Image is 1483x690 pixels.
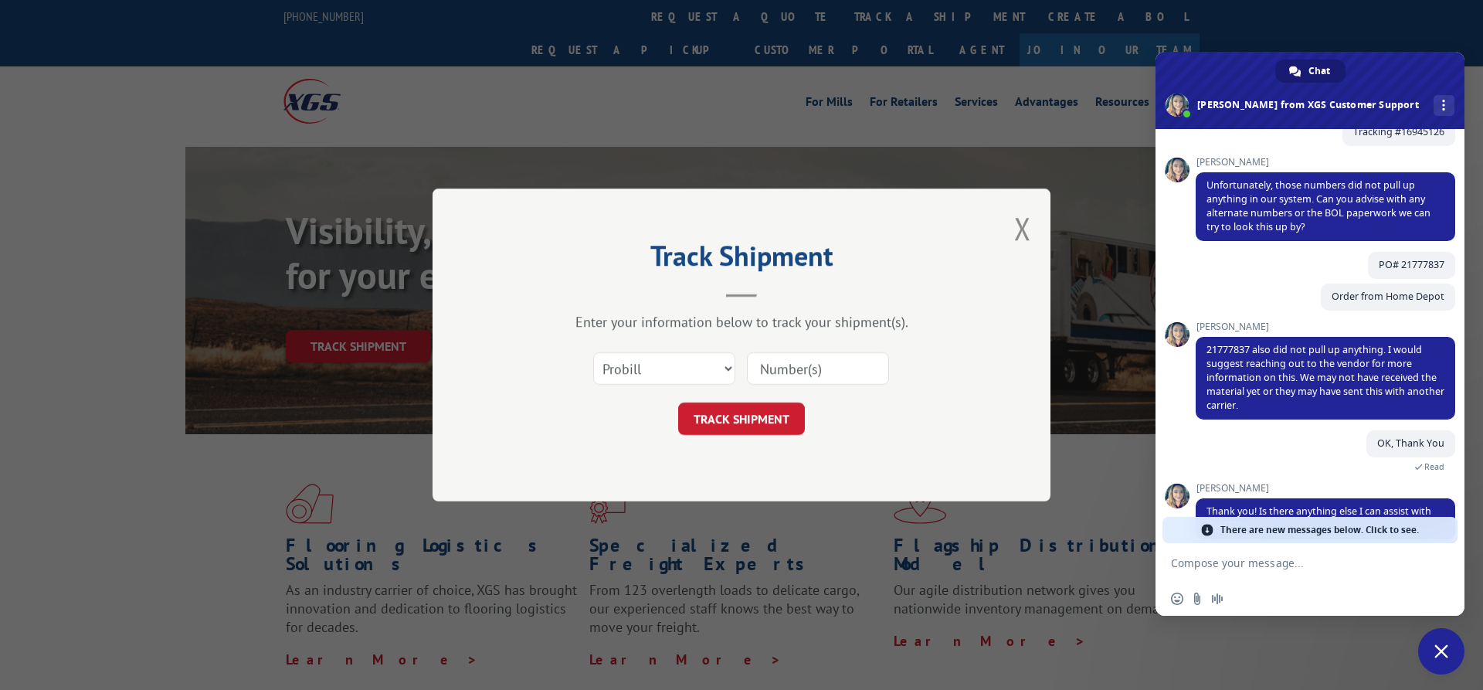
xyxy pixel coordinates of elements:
[1353,125,1444,138] span: Tracking #16945126
[1206,343,1444,412] span: 21777837 also did not pull up anything. I would suggest reaching out to the vendor for more infor...
[1424,461,1444,472] span: Read
[1206,178,1430,233] span: Unfortunately, those numbers did not pull up anything in our system. Can you advise with any alte...
[1211,593,1223,605] span: Audio message
[747,352,889,385] input: Number(s)
[510,245,973,274] h2: Track Shipment
[1171,593,1183,605] span: Insert an emoji
[1191,593,1203,605] span: Send a file
[510,313,973,331] div: Enter your information below to track your shipment(s).
[678,403,805,435] button: TRACK SHIPMENT
[1377,437,1444,450] span: OK, Thank You
[1308,59,1330,83] span: Chat
[1220,517,1419,543] span: There are new messages below. Click to see.
[1275,59,1346,83] div: Chat
[1014,208,1031,249] button: Close modal
[1379,258,1444,271] span: PO# 21777837
[1434,95,1454,116] div: More channels
[1196,157,1455,168] span: [PERSON_NAME]
[1171,556,1415,570] textarea: Compose your message...
[1196,321,1455,332] span: [PERSON_NAME]
[1206,505,1431,532] span: Thank you! Is there anything else I can assist with [DATE]?
[1418,628,1464,675] div: Close chat
[1332,290,1444,303] span: Order from Home Depot
[1196,483,1455,494] span: [PERSON_NAME]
